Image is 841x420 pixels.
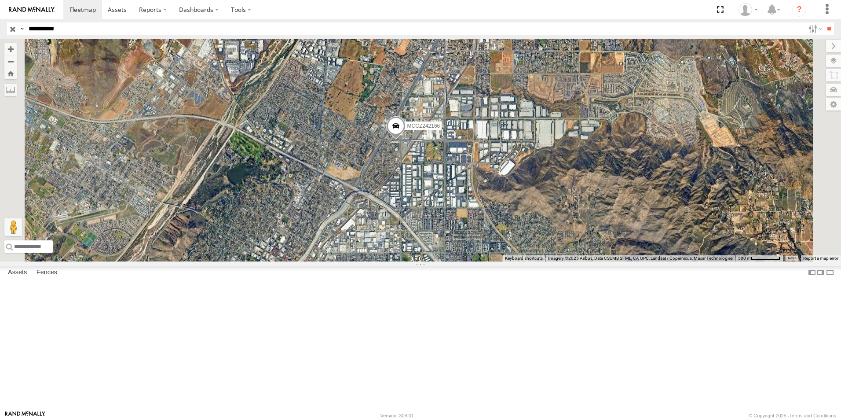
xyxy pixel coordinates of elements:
[4,84,17,96] label: Measure
[4,67,17,79] button: Zoom Home
[4,43,17,55] button: Zoom in
[18,22,26,35] label: Search Query
[735,255,783,262] button: Map Scale: 500 m per 63 pixels
[790,413,836,418] a: Terms and Conditions
[749,413,836,418] div: © Copyright 2025 -
[5,411,45,420] a: Visit our Website
[826,98,841,111] label: Map Settings
[805,22,824,35] label: Search Filter Options
[787,257,797,260] a: Terms (opens in new tab)
[380,413,414,418] div: Version: 308.01
[548,256,733,261] span: Imagery ©2025 Airbus, Data CSUMB SFML, CA OPC, Landsat / Copernicus, Maxar Technologies
[4,55,17,67] button: Zoom out
[9,7,55,13] img: rand-logo.svg
[808,266,816,279] label: Dock Summary Table to the Left
[735,3,761,16] div: Zulema McIntosch
[4,266,31,279] label: Assets
[738,256,751,261] span: 500 m
[407,123,440,129] span: MCCZ242166
[505,255,543,262] button: Keyboard shortcuts
[792,3,806,17] i: ?
[803,256,838,261] a: Report a map error
[826,266,834,279] label: Hide Summary Table
[32,266,62,279] label: Fences
[816,266,825,279] label: Dock Summary Table to the Right
[4,218,22,236] button: Drag Pegman onto the map to open Street View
